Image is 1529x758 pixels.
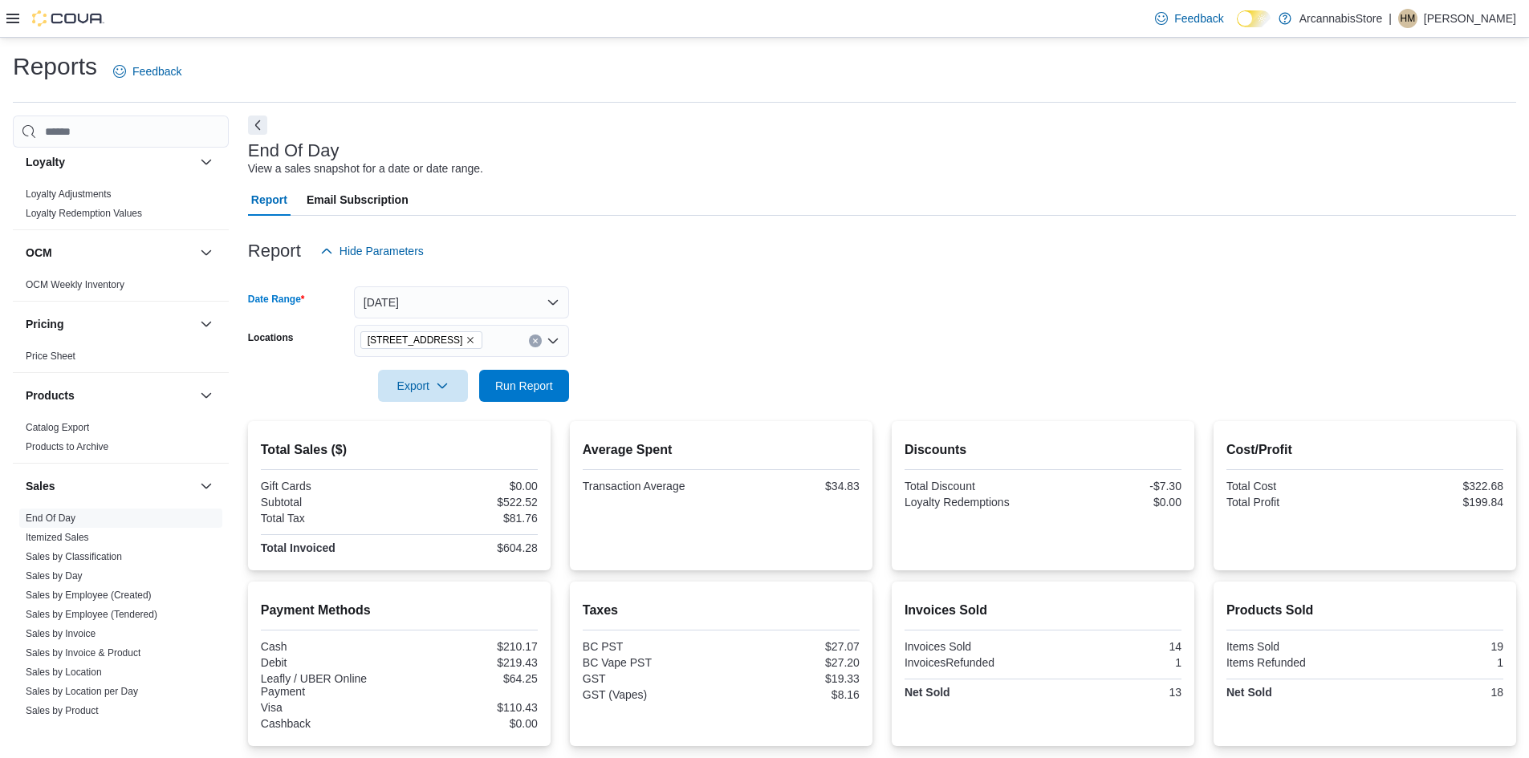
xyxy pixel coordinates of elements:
div: $27.20 [724,656,860,669]
button: Products [197,386,216,405]
div: 13 [1046,686,1181,699]
a: Sales by Classification [26,551,122,562]
strong: Net Sold [905,686,950,699]
h3: Report [248,241,301,261]
div: Cash [261,640,396,653]
strong: Total Invoiced [261,541,335,554]
strong: Net Sold [1226,686,1272,699]
h3: End Of Day [248,141,340,160]
div: $8.16 [724,688,860,701]
span: Report [251,184,287,216]
a: Price Sheet [26,351,75,362]
a: Products to Archive [26,441,108,452]
span: Sales by Invoice & Product [26,647,140,659]
a: Sales by Employee (Created) [26,590,152,601]
div: $81.76 [402,512,538,525]
button: Remove 2267 Kingsway - 450548 from selection in this group [466,335,475,345]
div: Loyalty [13,184,229,229]
div: Total Discount [905,480,1040,492]
div: Total Profit [1226,496,1362,509]
span: Catalog Export [26,421,89,434]
a: Catalog Export [26,422,89,433]
div: View a sales snapshot for a date or date range. [248,160,483,177]
span: Sales by Employee (Tendered) [26,608,157,621]
button: [DATE] [354,286,569,318]
h2: Cost/Profit [1226,440,1503,460]
button: Export [378,370,468,402]
span: Feedback [1174,10,1223,26]
h3: OCM [26,245,52,261]
div: Items Refunded [1226,656,1362,669]
span: Price Sheet [26,350,75,363]
h2: Payment Methods [261,601,538,620]
span: Sales by Day [26,570,83,582]
div: Loyalty Redemptions [905,496,1040,509]
a: Sales by Location per Day [26,686,138,697]
div: 1 [1046,656,1181,669]
div: Pricing [13,347,229,372]
p: | [1389,9,1392,28]
div: $64.25 [402,672,538,685]
h2: Invoices Sold [905,601,1181,620]
div: $0.00 [1046,496,1181,509]
button: OCM [197,243,216,262]
h3: Products [26,387,75,403]
h3: Sales [26,478,55,494]
a: Sales by Day [26,570,83,582]
div: OCM [13,275,229,301]
div: Total Cost [1226,480,1362,492]
a: OCM Weekly Inventory [26,279,124,290]
div: BC Vape PST [583,656,718,669]
div: $27.07 [724,640,860,653]
button: Pricing [197,314,216,334]
div: Leafly / UBER Online Payment [261,672,396,698]
a: Sales by Product [26,705,99,716]
div: $34.83 [724,480,860,492]
div: 14 [1046,640,1181,653]
div: $604.28 [402,541,538,554]
span: Run Report [495,378,553,394]
div: GST [583,672,718,685]
a: End Of Day [26,513,75,524]
button: Next [248,116,267,135]
a: Sales by Invoice [26,628,96,639]
h2: Discounts [905,440,1181,460]
span: Loyalty Adjustments [26,188,112,201]
div: Subtotal [261,496,396,509]
div: Total Tax [261,512,396,525]
div: -$7.30 [1046,480,1181,492]
a: Itemized Sales [26,532,89,543]
button: Hide Parameters [314,235,430,267]
div: Transaction Average [583,480,718,492]
span: Loyalty Redemption Values [26,207,142,220]
button: Pricing [26,316,193,332]
h1: Reports [13,51,97,83]
div: 19 [1368,640,1503,653]
div: $110.43 [402,701,538,714]
div: Henrique Merzari [1398,9,1417,28]
label: Date Range [248,293,305,306]
h3: Loyalty [26,154,65,170]
div: $322.68 [1368,480,1503,492]
span: Hide Parameters [340,243,424,259]
p: ArcannabisStore [1299,9,1383,28]
h2: Taxes [583,601,860,620]
div: 18 [1368,686,1503,699]
button: Sales [26,478,193,494]
div: Cashback [261,717,396,730]
div: Debit [261,656,396,669]
div: $199.84 [1368,496,1503,509]
button: Clear input [529,334,542,347]
span: Email Subscription [307,184,409,216]
div: $0.00 [402,717,538,730]
span: HM [1401,9,1416,28]
div: $19.33 [724,672,860,685]
span: Export [388,370,458,402]
label: Locations [248,331,294,344]
button: Sales [197,476,216,496]
span: Sales by Location [26,666,102,679]
div: Invoices Sold [905,640,1040,653]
